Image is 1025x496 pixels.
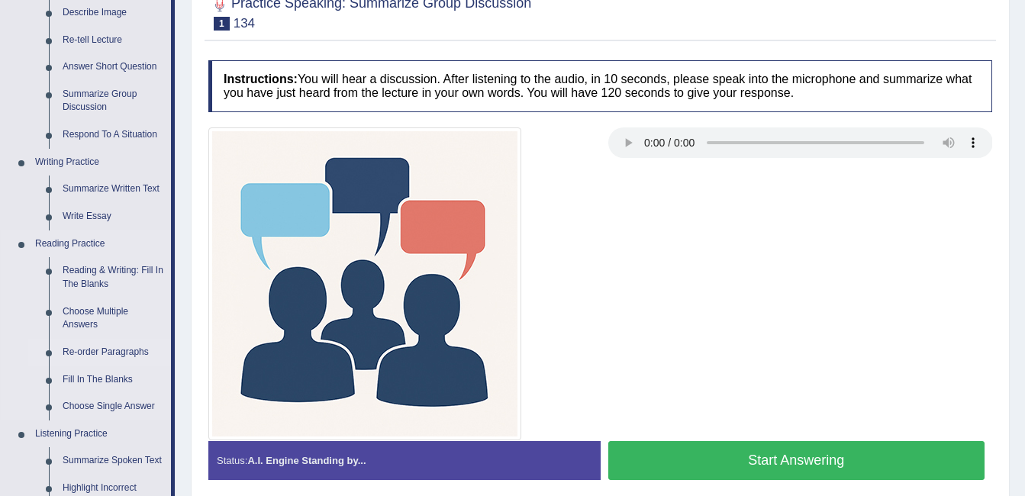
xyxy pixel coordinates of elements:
[208,60,992,111] h4: You will hear a discussion. After listening to the audio, in 10 seconds, please speak into the mi...
[214,17,230,31] span: 1
[247,455,366,466] strong: A.I. Engine Standing by...
[56,298,171,339] a: Choose Multiple Answers
[608,441,985,480] button: Start Answering
[56,81,171,121] a: Summarize Group Discussion
[56,366,171,394] a: Fill In The Blanks
[56,121,171,149] a: Respond To A Situation
[56,339,171,366] a: Re-order Paragraphs
[234,16,255,31] small: 134
[28,230,171,258] a: Reading Practice
[56,53,171,81] a: Answer Short Question
[56,257,171,298] a: Reading & Writing: Fill In The Blanks
[56,27,171,54] a: Re-tell Lecture
[28,149,171,176] a: Writing Practice
[28,420,171,448] a: Listening Practice
[224,72,298,85] b: Instructions:
[56,176,171,203] a: Summarize Written Text
[56,447,171,475] a: Summarize Spoken Text
[56,203,171,230] a: Write Essay
[56,393,171,420] a: Choose Single Answer
[208,441,601,480] div: Status:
